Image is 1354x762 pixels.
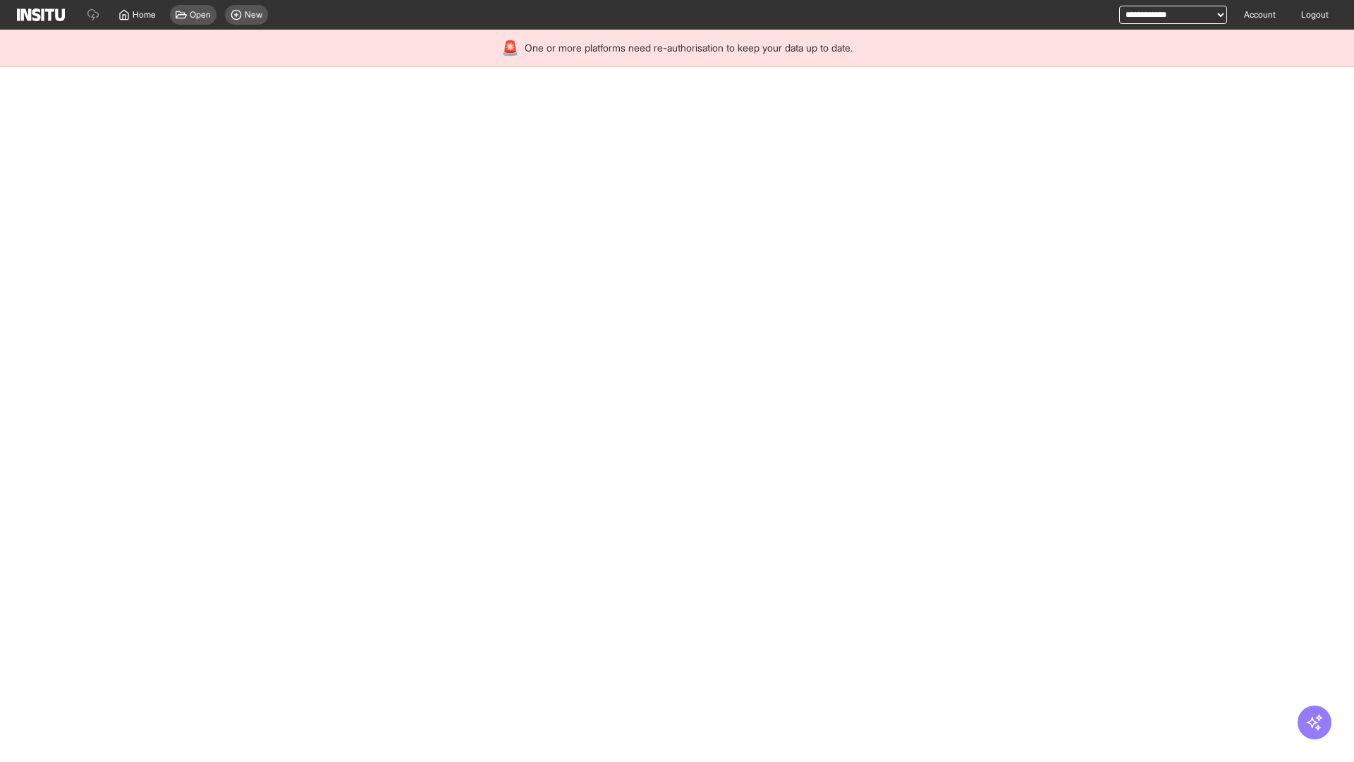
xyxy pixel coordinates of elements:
[501,38,519,58] div: 🚨
[17,8,65,21] img: Logo
[133,9,156,20] span: Home
[190,9,211,20] span: Open
[245,9,262,20] span: New
[525,41,853,55] span: One or more platforms need re-authorisation to keep your data up to date.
